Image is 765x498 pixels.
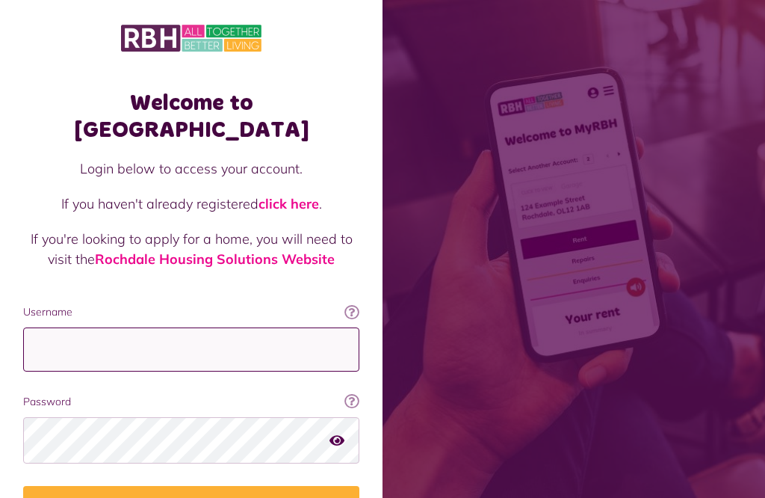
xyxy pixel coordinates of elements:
[23,229,359,269] p: If you're looking to apply for a home, you will need to visit the
[23,194,359,214] p: If you haven't already registered .
[258,195,319,212] a: click here
[23,304,359,320] label: Username
[23,394,359,410] label: Password
[23,159,359,179] p: Login below to access your account.
[95,250,335,268] a: Rochdale Housing Solutions Website
[23,90,359,144] h1: Welcome to [GEOGRAPHIC_DATA]
[121,22,261,54] img: MyRBH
